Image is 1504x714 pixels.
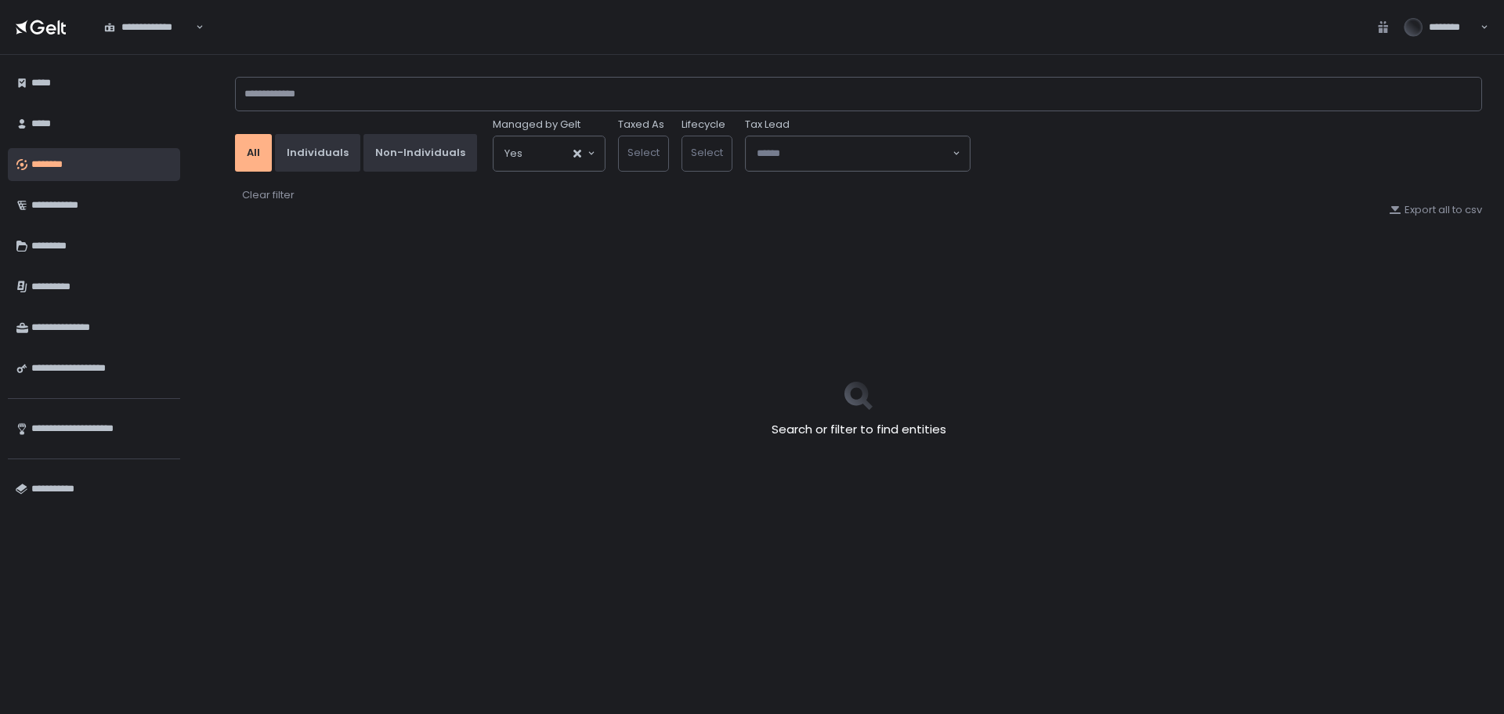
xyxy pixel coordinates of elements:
[618,118,664,132] label: Taxed As
[94,11,204,44] div: Search for option
[493,118,580,132] span: Managed by Gelt
[235,134,272,172] button: All
[691,145,723,160] span: Select
[627,145,660,160] span: Select
[681,118,725,132] label: Lifecycle
[772,421,946,439] h2: Search or filter to find entities
[363,134,477,172] button: Non-Individuals
[375,146,465,160] div: Non-Individuals
[287,146,349,160] div: Individuals
[242,188,295,202] div: Clear filter
[522,146,572,161] input: Search for option
[193,20,194,35] input: Search for option
[745,118,790,132] span: Tax Lead
[241,187,295,203] button: Clear filter
[493,136,605,171] div: Search for option
[247,146,260,160] div: All
[1389,203,1482,217] button: Export all to csv
[757,146,951,161] input: Search for option
[573,150,581,158] button: Clear Selected
[275,134,360,172] button: Individuals
[504,146,522,161] span: Yes
[746,136,970,171] div: Search for option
